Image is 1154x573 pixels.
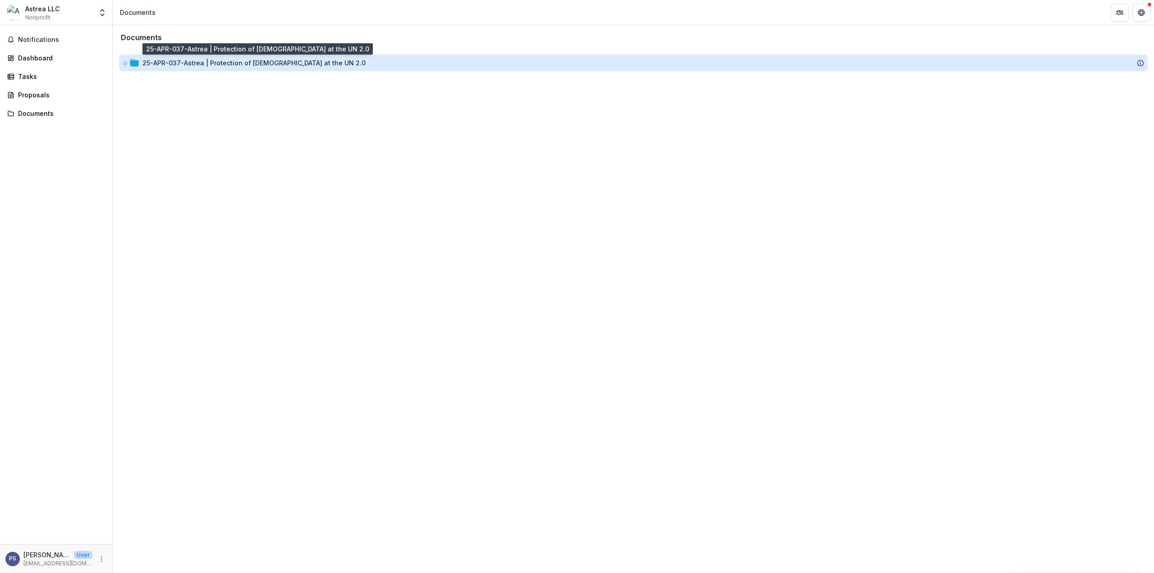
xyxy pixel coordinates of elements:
p: [PERSON_NAME] [23,550,70,559]
button: More [96,554,107,564]
span: Notifications [18,36,105,44]
p: User [74,551,92,559]
span: Nonprofit [25,14,50,22]
a: Proposals [4,87,109,102]
a: Tasks [4,69,109,84]
nav: breadcrumb [116,6,159,19]
div: Astrea LLC [25,4,60,14]
h3: Documents [121,33,162,42]
a: Dashboard [4,50,109,65]
a: Documents [4,106,109,121]
div: Dashboard [18,53,101,63]
div: Tasks [18,72,101,81]
img: Astrea LLC [7,5,22,20]
button: Get Help [1132,4,1150,22]
p: [EMAIL_ADDRESS][DOMAIN_NAME] [23,559,92,568]
div: 25-APR-037-Astrea | Protection of [DEMOGRAPHIC_DATA] at the UN 2.0 [119,55,1148,71]
button: Open entity switcher [96,4,109,22]
div: Proposals [18,90,101,100]
div: 25-APR-037-Astrea | Protection of [DEMOGRAPHIC_DATA] at the UN 2.0 [142,58,366,68]
div: Documents [120,8,156,17]
div: Polina Sidelnikova [9,556,16,562]
div: Documents [18,109,101,118]
button: Partners [1111,4,1129,22]
button: Notifications [4,32,109,47]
